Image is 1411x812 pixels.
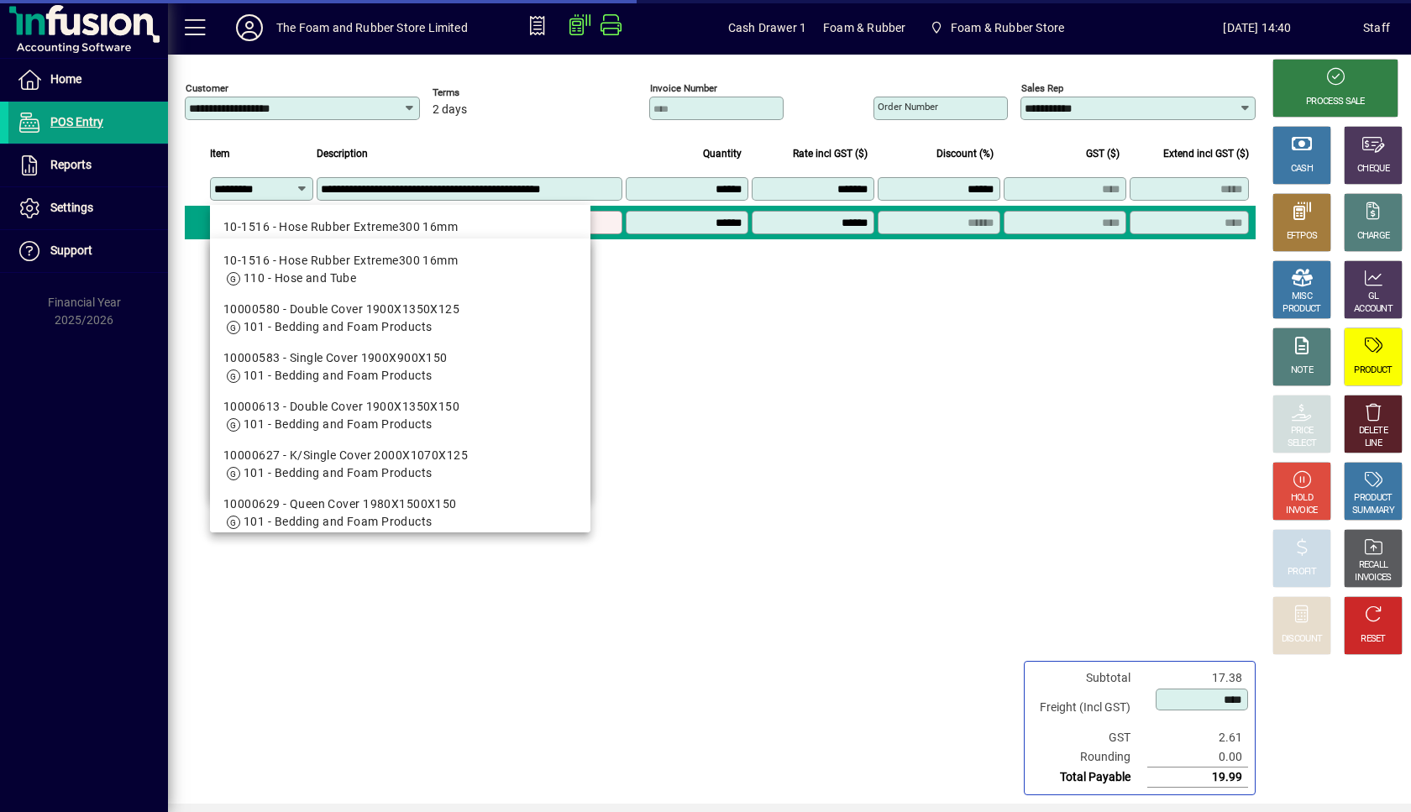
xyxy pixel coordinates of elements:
[50,115,103,128] span: POS Entry
[1368,291,1379,303] div: GL
[50,244,92,257] span: Support
[1147,767,1248,788] td: 19.99
[244,271,356,285] span: 110 - Hose and Tube
[1147,668,1248,688] td: 17.38
[823,14,905,41] span: Foam & Rubber
[951,14,1064,41] span: Foam & Rubber Store
[1306,96,1365,108] div: PROCESS SALE
[210,440,590,489] mat-option: 10000627 - K/Single Cover 2000X1070X125
[244,515,433,528] span: 101 - Bedding and Foam Products
[1031,688,1147,728] td: Freight (Incl GST)
[1361,633,1386,646] div: RESET
[223,252,577,270] div: 10-1516 - Hose Rubber Extreme300 16mm
[1355,572,1391,584] div: INVOICES
[1031,728,1147,747] td: GST
[1357,163,1389,175] div: CHEQUE
[1031,767,1147,788] td: Total Payable
[728,14,806,41] span: Cash Drawer 1
[8,230,168,272] a: Support
[1354,364,1392,377] div: PRODUCT
[650,82,717,94] mat-label: Invoice number
[1291,364,1313,377] div: NOTE
[210,489,590,537] mat-option: 10000629 - Queen Cover 1980X1500X150
[50,158,92,171] span: Reports
[1357,230,1390,243] div: CHARGE
[1163,144,1249,163] span: Extend incl GST ($)
[210,294,590,343] mat-option: 10000580 - Double Cover 1900X1350X125
[1352,505,1394,517] div: SUMMARY
[878,101,938,113] mat-label: Order number
[8,187,168,229] a: Settings
[1365,437,1382,450] div: LINE
[1031,668,1147,688] td: Subtotal
[1359,559,1388,572] div: RECALL
[223,13,276,43] button: Profile
[223,447,577,464] div: 10000627 - K/Single Cover 2000X1070X125
[244,417,433,431] span: 101 - Bedding and Foam Products
[1288,566,1316,579] div: PROFIT
[50,201,93,214] span: Settings
[210,144,230,163] span: Item
[1354,492,1392,505] div: PRODUCT
[1291,163,1313,175] div: CASH
[50,72,81,86] span: Home
[1086,144,1120,163] span: GST ($)
[223,301,577,318] div: 10000580 - Double Cover 1900X1350X125
[936,144,994,163] span: Discount (%)
[223,398,577,416] div: 10000613 - Double Cover 1900X1350X150
[1363,14,1390,41] div: Staff
[1291,492,1313,505] div: HOLD
[210,391,590,440] mat-option: 10000613 - Double Cover 1900X1350X150
[793,144,868,163] span: Rate incl GST ($)
[276,14,468,41] div: The Foam and Rubber Store Limited
[1282,633,1322,646] div: DISCOUNT
[244,369,433,382] span: 101 - Bedding and Foam Products
[1151,14,1363,41] span: [DATE] 14:40
[1147,728,1248,747] td: 2.61
[922,13,1071,43] span: Foam & Rubber Store
[8,59,168,101] a: Home
[1287,230,1318,243] div: EFTPOS
[1286,505,1317,517] div: INVOICE
[317,144,368,163] span: Description
[8,144,168,186] a: Reports
[1354,303,1393,316] div: ACCOUNT
[186,82,228,94] mat-label: Customer
[223,349,577,367] div: 10000583 - Single Cover 1900X900X150
[433,87,533,98] span: Terms
[1031,747,1147,767] td: Rounding
[1021,82,1063,94] mat-label: Sales rep
[223,495,577,513] div: 10000629 - Queen Cover 1980X1500X150
[1147,747,1248,767] td: 0.00
[703,144,742,163] span: Quantity
[210,245,590,294] mat-option: 10-1516 - Hose Rubber Extreme300 16mm
[1292,291,1312,303] div: MISC
[1288,437,1317,450] div: SELECT
[210,343,590,391] mat-option: 10000583 - Single Cover 1900X900X150
[244,466,433,479] span: 101 - Bedding and Foam Products
[433,103,467,117] span: 2 days
[1282,303,1320,316] div: PRODUCT
[1359,425,1387,437] div: DELETE
[244,320,433,333] span: 101 - Bedding and Foam Products
[1291,425,1314,437] div: PRICE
